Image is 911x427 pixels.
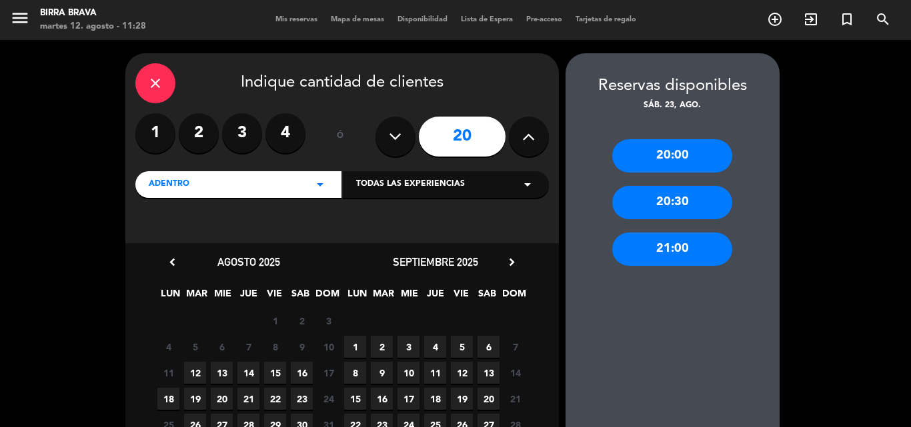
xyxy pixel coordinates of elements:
span: LUN [346,286,368,308]
span: 6 [211,336,233,358]
span: LUN [159,286,181,308]
span: 17 [317,362,339,384]
span: Lista de Espera [454,16,520,23]
span: 24 [317,388,339,410]
i: arrow_drop_down [520,177,536,193]
span: DOM [315,286,337,308]
span: 11 [424,362,446,384]
span: 10 [317,336,339,358]
span: 5 [451,336,473,358]
span: 13 [478,362,500,384]
span: 6 [478,336,500,358]
div: Birra Brava [40,7,146,20]
span: Todas las experiencias [356,178,465,191]
span: 21 [504,388,526,410]
span: 15 [344,388,366,410]
span: 9 [291,336,313,358]
i: menu [10,8,30,28]
span: 16 [291,362,313,384]
span: 14 [504,362,526,384]
div: Indique cantidad de clientes [135,63,549,103]
span: Disponibilidad [391,16,454,23]
div: 21:00 [612,232,732,266]
span: 12 [451,362,473,384]
span: 18 [157,388,179,410]
i: arrow_drop_down [312,177,328,193]
span: 19 [184,388,206,410]
span: MAR [372,286,394,308]
span: 8 [264,336,286,358]
span: SAB [289,286,311,308]
div: ó [319,113,362,160]
span: 1 [264,310,286,332]
span: MAR [185,286,207,308]
div: 20:30 [612,186,732,219]
i: chevron_left [165,255,179,269]
span: 14 [237,362,259,384]
span: JUE [237,286,259,308]
span: 7 [237,336,259,358]
span: septiembre 2025 [393,255,478,268]
span: SAB [476,286,498,308]
span: 4 [157,336,179,358]
div: 20:00 [612,139,732,173]
span: 18 [424,388,446,410]
i: exit_to_app [803,11,819,27]
span: 2 [291,310,313,332]
span: Tarjetas de regalo [569,16,643,23]
span: 11 [157,362,179,384]
span: DOM [502,286,524,308]
span: 2 [371,336,393,358]
span: 23 [291,388,313,410]
span: 1 [344,336,366,358]
div: Reservas disponibles [566,73,780,99]
span: 3 [397,336,419,358]
span: 10 [397,362,419,384]
i: add_circle_outline [767,11,783,27]
span: 22 [264,388,286,410]
span: Mapa de mesas [324,16,391,23]
span: agosto 2025 [217,255,280,268]
span: MIE [398,286,420,308]
span: 3 [317,310,339,332]
i: search [875,11,891,27]
div: martes 12. agosto - 11:28 [40,20,146,33]
span: Mis reservas [269,16,324,23]
label: 3 [222,113,262,153]
span: 21 [237,388,259,410]
span: VIE [263,286,285,308]
span: 4 [424,336,446,358]
span: 20 [478,388,500,410]
span: 9 [371,362,393,384]
i: close [147,75,163,91]
span: 17 [397,388,419,410]
span: 7 [504,336,526,358]
i: chevron_right [505,255,519,269]
label: 2 [179,113,219,153]
span: Pre-acceso [520,16,569,23]
span: 19 [451,388,473,410]
span: 5 [184,336,206,358]
span: Adentro [149,178,189,191]
label: 1 [135,113,175,153]
span: 13 [211,362,233,384]
span: 16 [371,388,393,410]
span: 20 [211,388,233,410]
span: MIE [211,286,233,308]
span: 12 [184,362,206,384]
i: turned_in_not [839,11,855,27]
button: menu [10,8,30,33]
span: VIE [450,286,472,308]
label: 4 [265,113,305,153]
div: sáb. 23, ago. [566,99,780,113]
span: 15 [264,362,286,384]
span: 8 [344,362,366,384]
span: JUE [424,286,446,308]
